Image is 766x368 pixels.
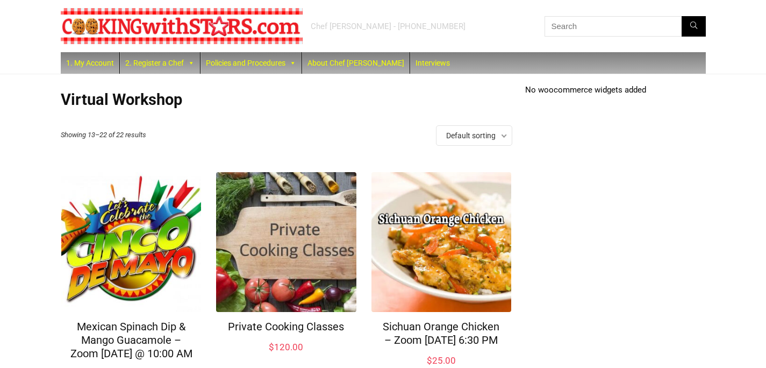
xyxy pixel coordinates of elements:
a: 2. Register a Chef [120,52,200,74]
p: No woocommerce widgets added [525,85,706,95]
span: $ [427,355,432,366]
a: Policies and Procedures [201,52,302,74]
a: Sichuan Orange Chicken – Zoom [DATE] 6:30 PM [383,320,499,346]
img: Mexican Spinach Dip & Mango Guacamole – Zoom Sunday May the 4th, 2025 @ 10:00 AM [61,172,201,312]
a: Private Cooking Classes [228,320,344,333]
button: Search [682,16,706,37]
div: Chef [PERSON_NAME] - [PHONE_NUMBER] [311,21,466,32]
span: $ [269,342,274,352]
bdi: 120.00 [269,342,303,352]
a: Interviews [410,52,455,74]
a: About Chef [PERSON_NAME] [302,52,410,74]
img: Private Cooking Classes [216,172,356,312]
bdi: 25.00 [427,355,456,366]
p: Showing 13–22 of 22 results [61,125,152,145]
img: Sichuan Orange Chicken – Zoom Monday Feb 24, 2025 @ 6:30 PM [371,172,511,312]
img: Chef Paula's Cooking With Stars [61,8,303,44]
span: Default sorting [446,131,496,140]
h1: Virtual Workshop [61,90,512,109]
a: Mexican Spinach Dip & Mango Guacamole – Zoom [DATE] @ 10:00 AM [70,320,192,360]
a: 1. My Account [61,52,119,74]
input: Search [545,16,706,37]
